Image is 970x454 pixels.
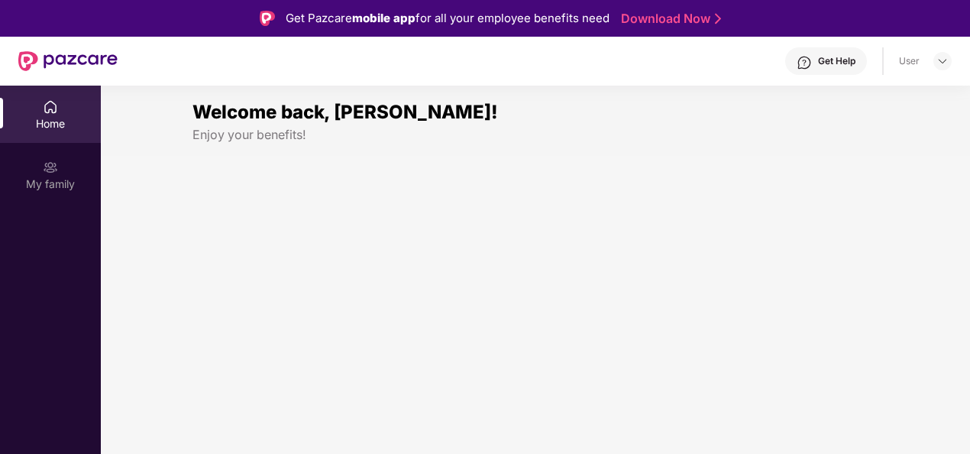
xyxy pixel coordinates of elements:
[352,11,415,25] strong: mobile app
[260,11,275,26] img: Logo
[797,55,812,70] img: svg+xml;base64,PHN2ZyBpZD0iSGVscC0zMngzMiIgeG1sbnM9Imh0dHA6Ly93d3cudzMub3JnLzIwMDAvc3ZnIiB3aWR0aD...
[43,99,58,115] img: svg+xml;base64,PHN2ZyBpZD0iSG9tZSIgeG1sbnM9Imh0dHA6Ly93d3cudzMub3JnLzIwMDAvc3ZnIiB3aWR0aD0iMjAiIG...
[192,101,498,123] span: Welcome back, [PERSON_NAME]!
[43,160,58,175] img: svg+xml;base64,PHN2ZyB3aWR0aD0iMjAiIGhlaWdodD0iMjAiIHZpZXdCb3g9IjAgMCAyMCAyMCIgZmlsbD0ibm9uZSIgeG...
[899,55,920,67] div: User
[621,11,716,27] a: Download Now
[936,55,949,67] img: svg+xml;base64,PHN2ZyBpZD0iRHJvcGRvd24tMzJ4MzIiIHhtbG5zPSJodHRwOi8vd3d3LnczLm9yZy8yMDAwL3N2ZyIgd2...
[818,55,855,67] div: Get Help
[192,127,878,143] div: Enjoy your benefits!
[715,11,721,27] img: Stroke
[18,51,118,71] img: New Pazcare Logo
[286,9,609,28] div: Get Pazcare for all your employee benefits need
